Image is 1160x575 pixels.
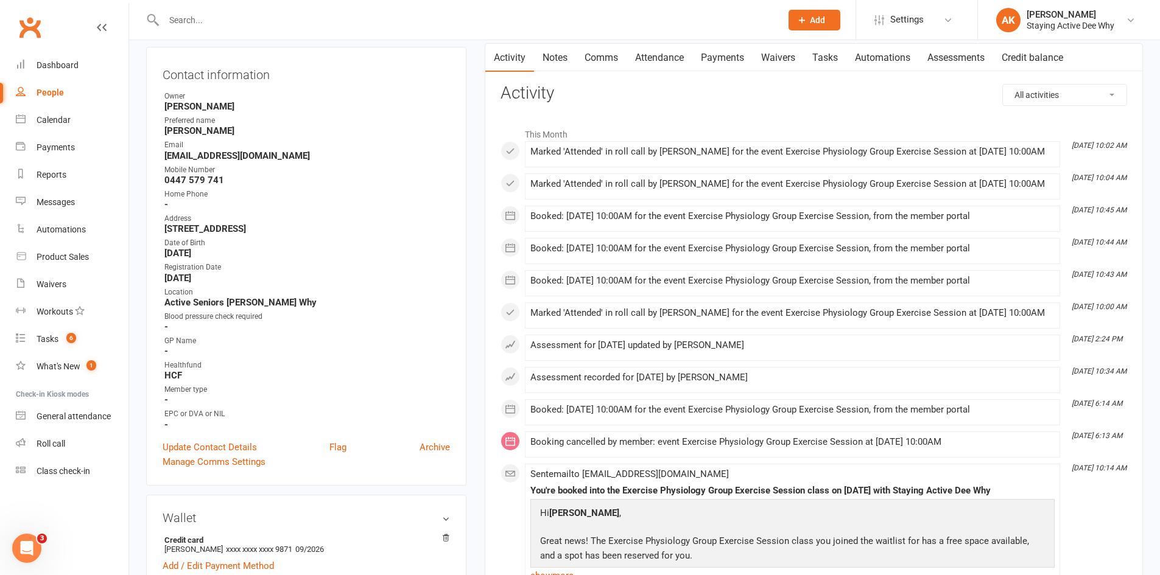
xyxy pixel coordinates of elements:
span: Add [810,15,825,25]
a: Tasks [804,44,846,72]
i: [DATE] 6:13 AM [1072,431,1122,440]
strong: - [164,321,450,332]
div: Mobile Number [164,164,450,176]
div: Staying Active Dee Why [1027,20,1114,31]
div: Assessment recorded for [DATE] by [PERSON_NAME] [530,372,1055,383]
strong: [PERSON_NAME] [164,101,450,112]
strong: [PERSON_NAME] [549,507,619,518]
strong: - [164,394,450,405]
a: Automations [846,44,919,72]
a: What's New1 [16,353,128,380]
a: Update Contact Details [163,440,257,455]
div: Booking cancelled by member: event Exercise Physiology Group Exercise Session at [DATE] 10:00AM [530,437,1055,447]
li: This Month [501,122,1127,141]
a: Waivers [16,271,128,298]
div: Marked 'Attended' in roll call by [PERSON_NAME] for the event Exercise Physiology Group Exercise ... [530,179,1055,189]
i: [DATE] 2:24 PM [1072,335,1122,343]
strong: - [164,419,450,430]
i: [DATE] 6:14 AM [1072,399,1122,408]
div: Messages [37,197,75,207]
span: 6 [66,333,76,343]
span: xxxx xxxx xxxx 9871 [226,545,292,554]
div: Automations [37,225,86,234]
div: Healthfund [164,360,450,371]
strong: [STREET_ADDRESS] [164,223,450,234]
div: Location [164,287,450,298]
a: Manage Comms Settings [163,455,265,469]
span: 09/2026 [295,545,324,554]
a: Reports [16,161,128,189]
strong: Active Seniors [PERSON_NAME] Why [164,297,450,308]
h3: Activity [501,84,1127,103]
div: Member type [164,384,450,396]
div: What's New [37,361,80,371]
a: Product Sales [16,243,128,271]
div: Marked 'Attended' in roll call by [PERSON_NAME] for the event Exercise Physiology Group Exercise ... [530,147,1055,157]
p: Great news! The Exercise Physiology Group Exercise Session class you joined the waitlist for has ... [537,534,1048,566]
i: [DATE] 10:04 AM [1072,173,1127,182]
div: AK [996,8,1021,32]
div: Registration Date [164,262,450,273]
h3: Contact information [163,63,450,82]
div: Booked: [DATE] 10:00AM for the event Exercise Physiology Group Exercise Session, from the member ... [530,211,1055,221]
strong: 0447 579 741 [164,175,450,186]
a: Comms [576,44,627,72]
iframe: Intercom live chat [12,534,41,563]
i: [DATE] 10:34 AM [1072,367,1127,375]
div: Blood pressure check required [164,311,450,322]
a: Assessments [919,44,993,72]
a: Activity [485,44,534,72]
div: Roll call [37,439,65,448]
button: Add [789,10,840,30]
a: Roll call [16,430,128,458]
a: Payments [16,134,128,161]
i: [DATE] 10:02 AM [1072,141,1127,150]
div: Email [164,139,450,151]
div: General attendance [37,411,111,421]
a: Workouts [16,298,128,326]
h3: Wallet [163,511,450,524]
a: Messages [16,189,128,216]
strong: - [164,346,450,357]
a: Clubworx [15,12,45,43]
div: Booked: [DATE] 10:00AM for the event Exercise Physiology Group Exercise Session, from the member ... [530,405,1055,415]
div: Assessment for [DATE] updated by [PERSON_NAME] [530,340,1055,350]
a: Flag [329,440,346,455]
div: Home Phone [164,189,450,200]
a: Automations [16,216,128,243]
div: GP Name [164,335,450,347]
div: You're booked into the Exercise Physiology Group Exercise Session class on [DATE] with Staying Ac... [530,486,1055,496]
div: Booked: [DATE] 10:00AM for the event Exercise Physiology Group Exercise Session, from the member ... [530,243,1055,254]
div: Preferred name [164,115,450,127]
p: Hi , [537,506,1048,523]
div: Waivers [37,279,66,289]
a: Waivers [753,44,804,72]
div: Tasks [37,334,58,344]
div: [PERSON_NAME] [1027,9,1114,20]
a: Credit balance [993,44,1072,72]
li: [PERSON_NAME] [163,534,450,556]
a: Notes [534,44,576,72]
i: [DATE] 10:43 AM [1072,270,1127,279]
div: Calendar [37,115,71,125]
a: Calendar [16,106,128,134]
a: People [16,79,128,106]
strong: Credit card [164,535,444,545]
span: 3 [37,534,47,543]
div: Address [164,213,450,225]
strong: [EMAIL_ADDRESS][DOMAIN_NAME] [164,150,450,161]
a: General attendance kiosk mode [16,403,128,430]
i: [DATE] 10:14 AM [1072,464,1127,472]
span: Settings [890,6,924,33]
div: Owner [164,91,450,102]
div: Workouts [37,307,73,316]
div: Marked 'Attended' in roll call by [PERSON_NAME] for the event Exercise Physiology Group Exercise ... [530,308,1055,318]
div: Date of Birth [164,237,450,249]
strong: - [164,199,450,210]
i: [DATE] 10:00 AM [1072,302,1127,311]
strong: HCF [164,370,450,381]
span: Sent email to [EMAIL_ADDRESS][DOMAIN_NAME] [530,469,729,479]
div: EPC or DVA or NIL [164,408,450,420]
a: Class kiosk mode [16,458,128,485]
a: Dashboard [16,52,128,79]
